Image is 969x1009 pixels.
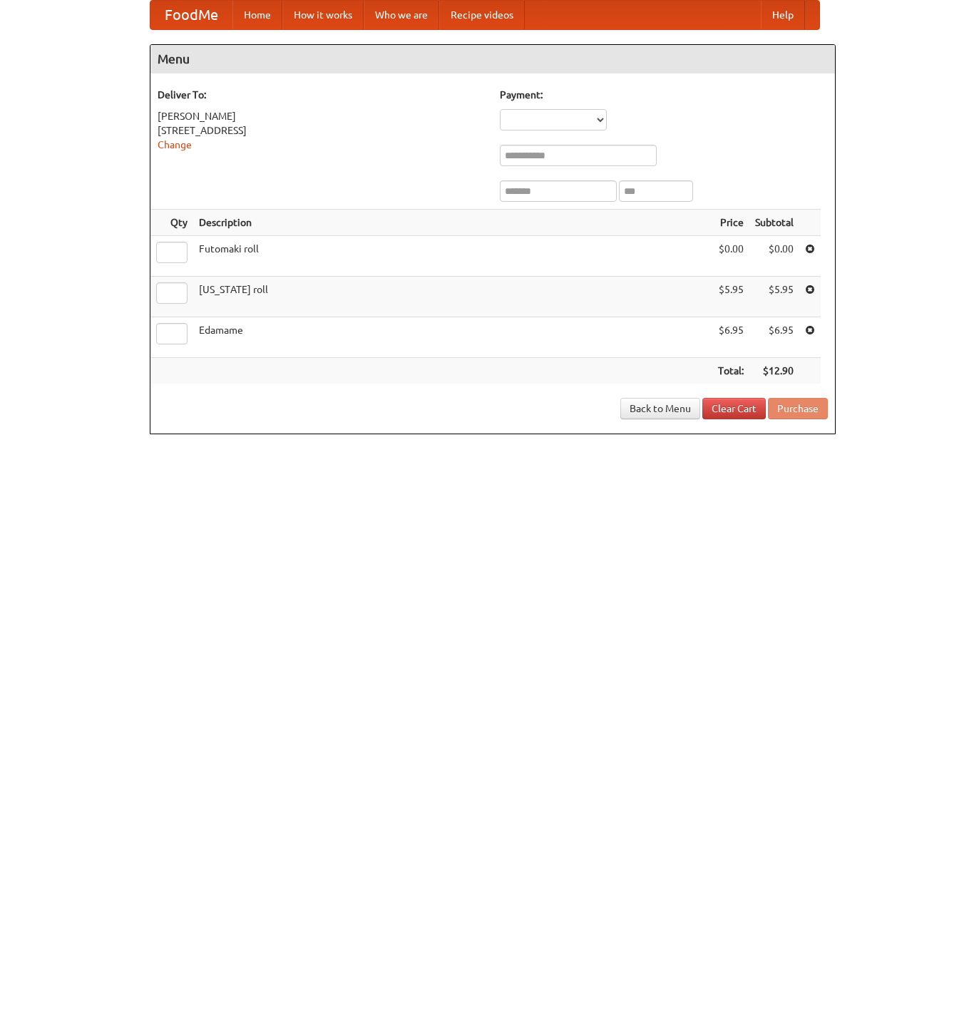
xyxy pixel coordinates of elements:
[749,210,799,236] th: Subtotal
[193,317,712,358] td: Edamame
[712,358,749,384] th: Total:
[364,1,439,29] a: Who we are
[193,277,712,317] td: [US_STATE] roll
[761,1,805,29] a: Help
[193,210,712,236] th: Description
[158,88,486,102] h5: Deliver To:
[768,398,828,419] button: Purchase
[749,317,799,358] td: $6.95
[193,236,712,277] td: Futomaki roll
[282,1,364,29] a: How it works
[749,358,799,384] th: $12.90
[158,123,486,138] div: [STREET_ADDRESS]
[749,236,799,277] td: $0.00
[712,236,749,277] td: $0.00
[712,317,749,358] td: $6.95
[620,398,700,419] a: Back to Menu
[150,1,232,29] a: FoodMe
[158,139,192,150] a: Change
[702,398,766,419] a: Clear Cart
[150,210,193,236] th: Qty
[712,210,749,236] th: Price
[749,277,799,317] td: $5.95
[232,1,282,29] a: Home
[158,109,486,123] div: [PERSON_NAME]
[439,1,525,29] a: Recipe videos
[712,277,749,317] td: $5.95
[500,88,828,102] h5: Payment:
[150,45,835,73] h4: Menu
